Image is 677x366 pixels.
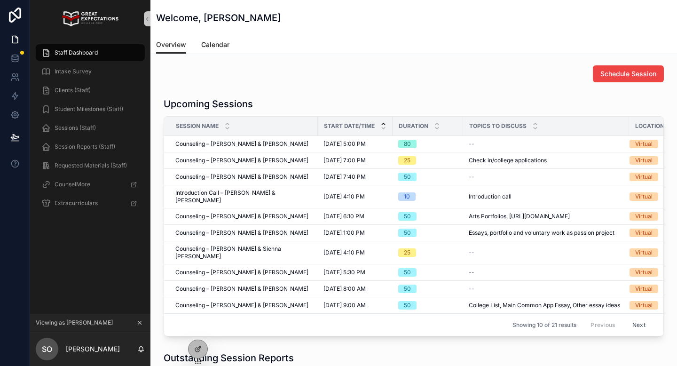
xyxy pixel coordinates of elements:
[55,181,90,188] span: CounselMore
[404,140,411,148] div: 80
[469,173,474,181] span: --
[600,69,656,79] span: Schedule Session
[175,269,308,276] span: Counseling – [PERSON_NAME] & [PERSON_NAME]
[635,212,653,221] div: Virtual
[323,173,366,181] span: [DATE] 7:40 PM
[635,173,653,181] div: Virtual
[55,143,115,151] span: Session Reports (Staff)
[164,351,294,365] h1: Outstanding Session Reports
[36,195,145,212] a: Extracurriculars
[404,173,411,181] div: 50
[469,269,474,276] span: --
[36,82,145,99] a: Clients (Staff)
[635,268,653,277] div: Virtual
[469,157,547,164] span: Check in/college applications
[42,343,52,355] span: SO
[55,49,98,56] span: Staff Dashboard
[55,68,92,75] span: Intake Survey
[635,248,653,257] div: Virtual
[635,301,653,310] div: Virtual
[175,213,308,220] span: Counseling – [PERSON_NAME] & [PERSON_NAME]
[323,229,365,237] span: [DATE] 1:00 PM
[404,156,410,165] div: 25
[36,44,145,61] a: Staff Dashboard
[30,38,150,224] div: scrollable content
[323,249,365,256] span: [DATE] 4:10 PM
[469,122,527,130] span: Topics to discuss
[36,63,145,80] a: Intake Survey
[156,36,186,54] a: Overview
[635,192,653,201] div: Virtual
[164,97,253,111] h1: Upcoming Sessions
[593,65,664,82] button: Schedule Session
[635,285,653,293] div: Virtual
[469,140,474,148] span: --
[323,269,365,276] span: [DATE] 5:30 PM
[36,319,113,326] span: Viewing as [PERSON_NAME]
[404,212,411,221] div: 50
[55,199,98,207] span: Extracurriculars
[36,101,145,118] a: Student Milestones (Staff)
[635,156,653,165] div: Virtual
[175,302,308,309] span: Counseling – [PERSON_NAME] & [PERSON_NAME]
[626,318,652,332] button: Next
[404,248,410,257] div: 25
[469,193,512,200] span: Introduction call
[201,36,229,55] a: Calendar
[323,193,365,200] span: [DATE] 4:10 PM
[469,285,474,293] span: --
[469,213,570,220] span: Arts Portfolios, [URL][DOMAIN_NAME]
[62,11,118,26] img: App logo
[66,344,120,354] p: [PERSON_NAME]
[512,321,576,329] span: Showing 10 of 21 results
[469,249,474,256] span: --
[323,157,366,164] span: [DATE] 7:00 PM
[175,245,312,260] span: Counseling – [PERSON_NAME] & Sienna [PERSON_NAME]
[175,189,312,204] span: Introduction Call – [PERSON_NAME] & [PERSON_NAME]
[635,229,653,237] div: Virtual
[469,229,614,237] span: Essays, portfolio and voluntary work as passion project
[176,122,219,130] span: Session Name
[175,140,308,148] span: Counseling – [PERSON_NAME] & [PERSON_NAME]
[55,105,123,113] span: Student Milestones (Staff)
[323,213,364,220] span: [DATE] 6:10 PM
[175,157,308,164] span: Counseling – [PERSON_NAME] & [PERSON_NAME]
[404,192,410,201] div: 10
[404,285,411,293] div: 50
[635,122,664,130] span: Location
[404,268,411,277] div: 50
[55,124,96,132] span: Sessions (Staff)
[156,40,186,49] span: Overview
[55,162,127,169] span: Requested Materials (Staff)
[323,302,366,309] span: [DATE] 9:00 AM
[175,285,308,293] span: Counseling – [PERSON_NAME] & [PERSON_NAME]
[175,173,308,181] span: Counseling – [PERSON_NAME] & [PERSON_NAME]
[399,122,428,130] span: Duration
[36,176,145,193] a: CounselMore
[469,302,620,309] span: College List, Main Common App Essay, Other essay ideas
[404,301,411,310] div: 50
[36,138,145,155] a: Session Reports (Staff)
[323,140,366,148] span: [DATE] 5:00 PM
[36,119,145,136] a: Sessions (Staff)
[55,87,91,94] span: Clients (Staff)
[323,285,366,293] span: [DATE] 8:00 AM
[324,122,375,130] span: Start Date/Time
[36,157,145,174] a: Requested Materials (Staff)
[156,11,281,24] h1: Welcome, [PERSON_NAME]
[635,140,653,148] div: Virtual
[175,229,308,237] span: Counseling – [PERSON_NAME] & [PERSON_NAME]
[404,229,411,237] div: 50
[201,40,229,49] span: Calendar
